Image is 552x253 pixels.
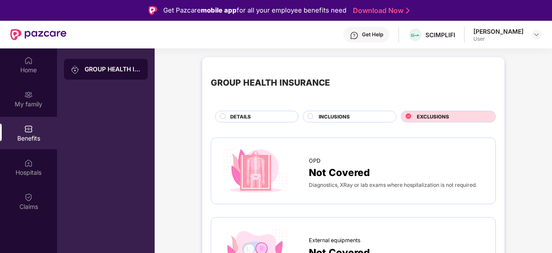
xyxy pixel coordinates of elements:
div: User [473,35,523,42]
span: INCLUSIONS [319,113,350,121]
img: svg+xml;base64,PHN2ZyBpZD0iQmVuZWZpdHMiIHhtbG5zPSJodHRwOi8vd3d3LnczLm9yZy8yMDAwL3N2ZyIgd2lkdGg9Ij... [24,125,33,133]
img: svg+xml;base64,PHN2ZyBpZD0iRHJvcGRvd24tMzJ4MzIiIHhtbG5zPSJodHRwOi8vd3d3LnczLm9yZy8yMDAwL3N2ZyIgd2... [533,31,540,38]
img: Logo [149,6,157,15]
div: GROUP HEALTH INSURANCE [211,76,330,90]
img: New Pazcare Logo [10,29,67,40]
div: GROUP HEALTH INSURANCE [85,65,141,74]
img: svg+xml;base64,PHN2ZyBpZD0iSG9tZSIgeG1sbnM9Imh0dHA6Ly93d3cudzMub3JnLzIwMDAvc3ZnIiB3aWR0aD0iMjAiIG... [24,56,33,65]
span: Not Covered [309,165,370,180]
span: EXCLUSIONS [417,113,449,121]
span: OPD [309,157,320,165]
img: icon [220,147,290,195]
span: Diagnostics, XRay or lab exams where hospitalization is not required. [309,182,477,188]
img: svg+xml;base64,PHN2ZyBpZD0iSG9zcGl0YWxzIiB4bWxucz0iaHR0cDovL3d3dy53My5vcmcvMjAwMC9zdmciIHdpZHRoPS... [24,159,33,167]
img: svg+xml;base64,PHN2ZyBpZD0iSGVscC0zMngzMiIgeG1sbnM9Imh0dHA6Ly93d3cudzMub3JnLzIwMDAvc3ZnIiB3aWR0aD... [350,31,358,40]
img: Stroke [406,6,409,15]
img: svg+xml;base64,PHN2ZyBpZD0iQ2xhaW0iIHhtbG5zPSJodHRwOi8vd3d3LnczLm9yZy8yMDAwL3N2ZyIgd2lkdGg9IjIwIi... [24,193,33,202]
img: svg+xml;base64,PHN2ZyB3aWR0aD0iMjAiIGhlaWdodD0iMjAiIHZpZXdCb3g9IjAgMCAyMCAyMCIgZmlsbD0ibm9uZSIgeG... [24,90,33,99]
div: Get Pazcare for all your employee benefits need [163,5,346,16]
img: svg+xml;base64,PHN2ZyB3aWR0aD0iMjAiIGhlaWdodD0iMjAiIHZpZXdCb3g9IjAgMCAyMCAyMCIgZmlsbD0ibm9uZSIgeG... [71,65,79,74]
div: SCIMPLIFI [425,31,455,39]
span: DETAILS [230,113,251,121]
div: Get Help [362,31,383,38]
img: transparent%20(1).png [409,32,422,38]
span: External equipments [309,236,361,245]
div: [PERSON_NAME] [473,27,523,35]
strong: mobile app [201,6,237,14]
a: Download Now [353,6,407,15]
